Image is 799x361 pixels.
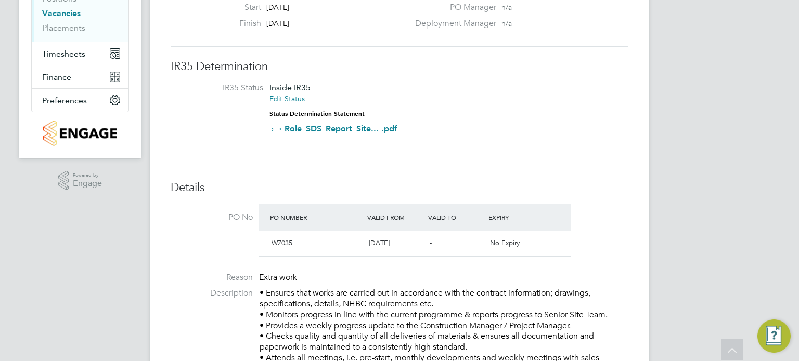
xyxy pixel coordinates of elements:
[259,272,297,283] span: Extra work
[409,18,496,29] label: Deployment Manager
[369,238,390,247] span: [DATE]
[757,319,791,353] button: Engage Resource Center
[171,59,628,74] h3: IR35 Determination
[42,8,81,18] a: Vacancies
[32,89,128,112] button: Preferences
[42,23,85,33] a: Placements
[285,124,397,133] a: Role_SDS_Report_Site... .pdf
[204,18,261,29] label: Finish
[73,179,102,188] span: Engage
[365,208,426,226] div: Valid From
[42,49,85,59] span: Timesheets
[430,238,432,247] span: -
[171,272,253,283] label: Reason
[266,19,289,28] span: [DATE]
[269,83,311,92] span: Inside IR35
[181,83,263,93] label: IR35 Status
[171,180,628,195] h3: Details
[42,96,87,105] span: Preferences
[269,94,305,103] a: Edit Status
[269,110,365,117] strong: Status Determination Statement
[486,208,547,226] div: Expiry
[43,121,117,146] img: countryside-properties-logo-retina.png
[501,19,512,28] span: n/a
[204,2,261,13] label: Start
[31,121,129,146] a: Go to home page
[501,3,512,12] span: n/a
[409,2,496,13] label: PO Manager
[171,212,253,223] label: PO No
[272,238,292,247] span: WZ035
[42,72,71,82] span: Finance
[426,208,486,226] div: Valid To
[73,171,102,180] span: Powered by
[32,42,128,65] button: Timesheets
[267,208,365,226] div: PO Number
[58,171,102,191] a: Powered byEngage
[266,3,289,12] span: [DATE]
[171,288,253,299] label: Description
[490,238,520,247] span: No Expiry
[32,65,128,88] button: Finance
